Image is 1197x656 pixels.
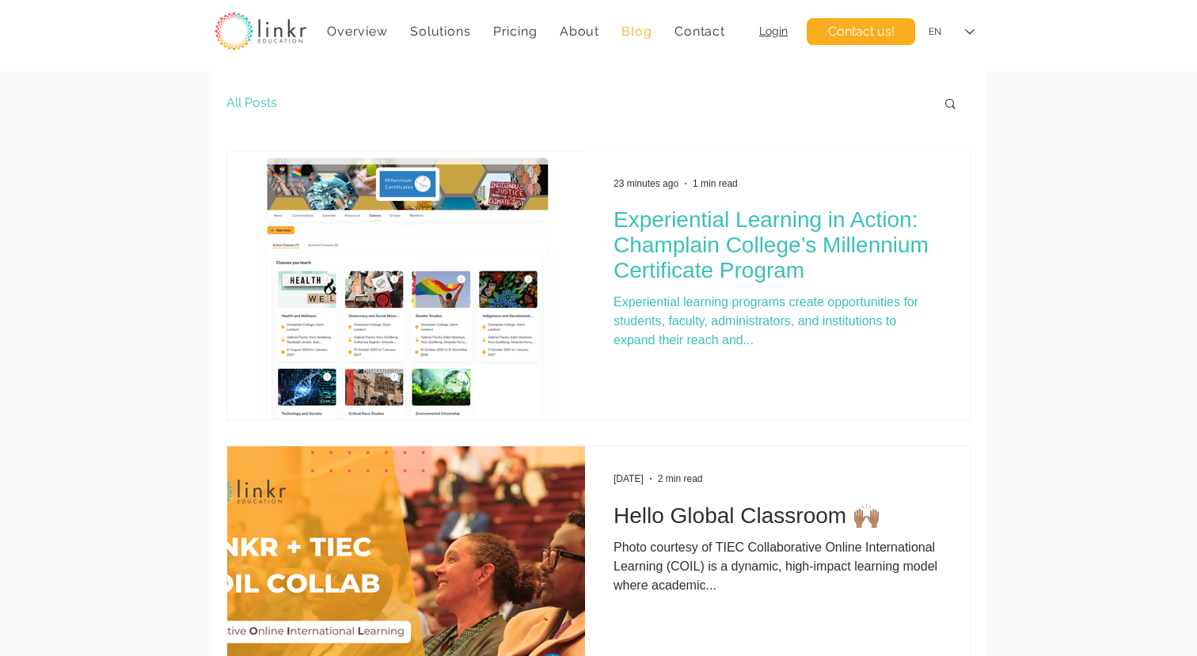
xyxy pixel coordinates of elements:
a: Blog [614,16,660,47]
span: Solutions [410,24,470,39]
span: Aug 21 [614,473,644,484]
a: Overview [319,16,396,47]
a: Pricing [485,16,545,47]
span: 2 min read [658,473,703,484]
span: 23 minutes ago [614,178,678,189]
a: All Posts [226,94,277,112]
a: Contact us! [807,18,915,45]
div: Language Selector: English [918,14,986,50]
span: Overview [327,24,387,39]
div: Search [943,97,958,113]
nav: Blog [224,71,927,135]
h2: Experiential Learning in Action: Champlain College’s Millennium Certificate Program [614,207,941,283]
img: Experiential Learning in Action: Champlain College’s Millennium Certificate Program [226,150,586,420]
div: EN [929,25,941,39]
nav: Site [319,16,733,47]
span: Pricing [493,24,538,39]
span: Contact [674,24,725,39]
div: Solutions [402,16,479,47]
div: Experiential learning programs create opportunities for students, faculty, administrators, and in... [614,293,941,350]
span: About [560,24,599,39]
a: Hello Global Classroom 🙌🏽 [614,502,941,538]
div: Photo courtesy of TIEC Collaborative Online International Learning (COIL) is a dynamic, high-impa... [614,538,941,595]
a: Experiential Learning in Action: Champlain College’s Millennium Certificate Program [614,207,941,293]
span: Blog [621,24,652,39]
div: About [552,16,608,47]
img: linkr_logo_transparentbg.png [215,12,306,51]
span: Contact us! [828,23,895,40]
a: Login [759,25,788,37]
h2: Hello Global Classroom 🙌🏽 [614,502,941,529]
a: Contact [667,16,733,47]
span: 1 min read [693,178,738,189]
